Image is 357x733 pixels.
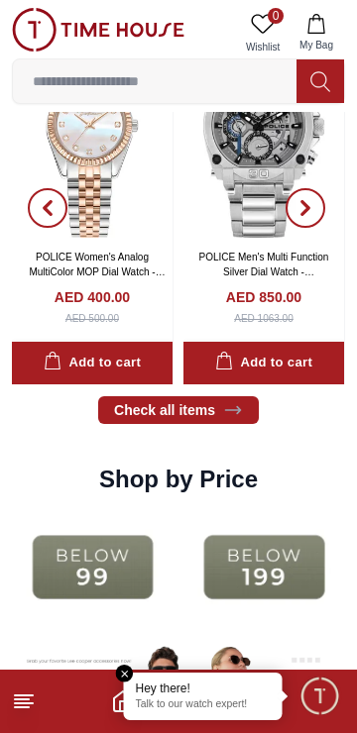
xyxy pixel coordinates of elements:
[136,681,271,696] div: Hey there!
[238,8,288,58] a: 0Wishlist
[98,396,259,424] a: Check all items
[116,665,134,682] em: Close tooltip
[111,689,135,713] a: Home
[288,8,345,58] button: My Bag
[298,675,342,718] div: Chat Widget
[55,287,130,307] h4: AED 400.00
[238,40,288,54] span: Wishlist
[183,342,344,384] button: Add to cart
[12,8,184,52] img: ...
[12,515,174,619] img: ...
[44,352,141,374] div: Add to cart
[136,698,271,712] p: Talk to our watch expert!
[199,252,329,292] a: POLICE Men's Multi Function Silver Dial Watch - PL.15472JS/13M
[29,252,165,292] a: POLICE Women's Analog MultiColor MOP Dial Watch - PEWLG0075803
[12,342,173,384] button: Add to cart
[226,287,301,307] h4: AED 850.00
[99,464,258,495] h2: Shop by Price
[292,38,341,52] span: My Bag
[234,311,294,326] div: AED 1063.00
[183,515,345,619] img: ...
[268,8,284,24] span: 0
[183,32,344,238] img: POLICE Men's Multi Function Silver Dial Watch - PL.15472JS/13M
[65,311,119,326] div: AED 500.00
[215,352,312,374] div: Add to cart
[12,32,173,238] img: POLICE Women's Analog MultiColor MOP Dial Watch - PEWLG0075803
